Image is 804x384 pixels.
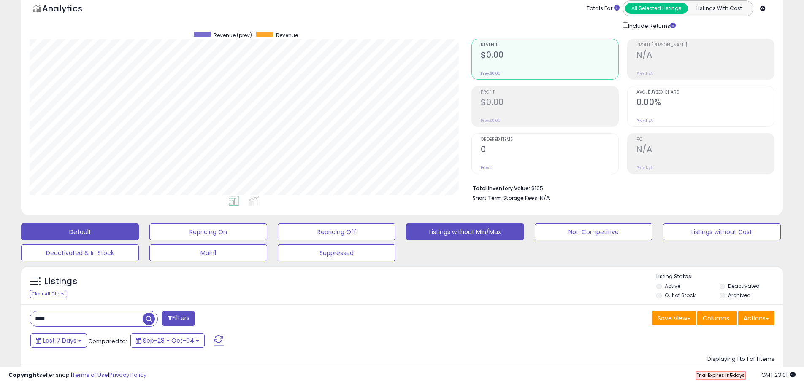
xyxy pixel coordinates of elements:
button: Default [21,223,139,240]
small: Prev: N/A [636,71,653,76]
span: 2025-10-12 23:01 GMT [761,371,796,379]
button: Main1 [149,244,267,261]
button: Sep-28 - Oct-04 [130,333,205,348]
button: Repricing Off [278,223,395,240]
span: N/A [540,194,550,202]
div: Clear All Filters [30,290,67,298]
span: Profit [PERSON_NAME] [636,43,774,48]
button: Save View [652,311,696,325]
div: seller snap | | [8,371,146,379]
label: Archived [728,292,751,299]
button: Columns [697,311,737,325]
label: Out of Stock [665,292,696,299]
h2: 0 [481,145,618,156]
button: Repricing On [149,223,267,240]
h2: 0.00% [636,97,774,109]
a: Privacy Policy [109,371,146,379]
div: Include Returns [616,21,686,30]
small: Prev: $0.00 [481,71,501,76]
button: Last 7 Days [30,333,87,348]
button: Deactivated & In Stock [21,244,139,261]
h2: N/A [636,145,774,156]
span: ROI [636,137,774,142]
h5: Listings [45,276,77,287]
span: Sep-28 - Oct-04 [143,336,194,345]
b: 5 [730,372,733,379]
h2: $0.00 [481,97,618,109]
div: Totals For [587,5,620,13]
h5: Analytics [42,3,99,16]
small: Prev: $0.00 [481,118,501,123]
small: Prev: N/A [636,118,653,123]
div: Displaying 1 to 1 of 1 items [707,355,774,363]
span: Last 7 Days [43,336,76,345]
span: Avg. Buybox Share [636,90,774,95]
button: Listings without Cost [663,223,781,240]
label: Deactivated [728,282,760,290]
b: Total Inventory Value: [473,185,530,192]
strong: Copyright [8,371,39,379]
li: $105 [473,183,768,193]
p: Listing States: [656,273,783,281]
button: Suppressed [278,244,395,261]
button: All Selected Listings [625,3,688,14]
small: Prev: N/A [636,165,653,170]
button: Non Competitive [535,223,652,240]
span: Revenue [481,43,618,48]
button: Filters [162,311,195,326]
label: Active [665,282,680,290]
span: Compared to: [88,337,127,345]
button: Listings without Min/Max [406,223,524,240]
span: Revenue [276,32,298,39]
span: Ordered Items [481,137,618,142]
small: Prev: 0 [481,165,493,170]
h2: $0.00 [481,50,618,62]
b: Short Term Storage Fees: [473,194,539,201]
span: Revenue (prev) [214,32,252,39]
button: Listings With Cost [688,3,750,14]
button: Actions [738,311,774,325]
span: Columns [703,314,729,322]
h2: N/A [636,50,774,62]
a: Terms of Use [72,371,108,379]
span: Trial Expires in days [696,372,745,379]
span: Profit [481,90,618,95]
